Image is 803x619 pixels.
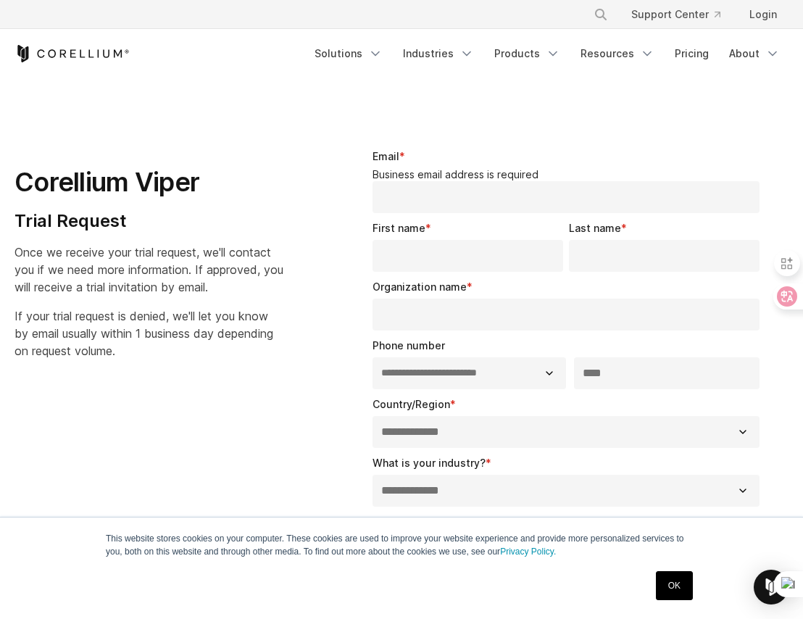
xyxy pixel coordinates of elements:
h1: Corellium Viper [14,166,286,199]
span: Phone number [373,339,445,352]
div: Navigation Menu [306,41,789,67]
a: Support Center [620,1,732,28]
span: First name [373,222,425,234]
a: Industries [394,41,483,67]
a: Products [486,41,569,67]
a: OK [656,571,693,600]
div: Navigation Menu [576,1,789,28]
span: If your trial request is denied, we'll let you know by email usually within 1 business day depend... [14,309,273,358]
span: Email [373,150,399,162]
a: About [720,41,789,67]
a: Solutions [306,41,391,67]
a: Login [738,1,789,28]
legend: Business email address is required [373,168,765,181]
span: What is your role? [373,515,464,528]
p: This website stores cookies on your computer. These cookies are used to improve your website expe... [106,532,697,558]
span: Last name [569,222,621,234]
a: Privacy Policy. [500,547,556,557]
h4: Trial Request [14,210,286,232]
span: Once we receive your trial request, we'll contact you if we need more information. If approved, y... [14,245,283,294]
a: Pricing [666,41,717,67]
span: What is your industry? [373,457,486,469]
a: Resources [572,41,663,67]
a: Corellium Home [14,45,130,62]
button: Search [588,1,614,28]
span: Country/Region [373,398,450,410]
span: Organization name [373,281,467,293]
div: Open Intercom Messenger [754,570,789,605]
